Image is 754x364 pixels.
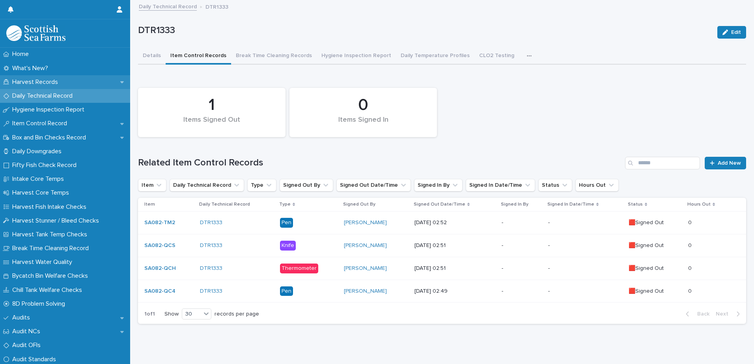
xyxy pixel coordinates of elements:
[9,314,36,321] p: Audits
[625,157,700,169] input: Search
[9,50,35,58] p: Home
[151,116,272,132] div: Items Signed Out
[138,179,166,191] button: Item
[200,288,222,295] a: DTR1333
[502,219,542,226] p: -
[474,48,519,65] button: CLO2 Testing
[9,162,83,169] p: Fifty Fish Check Record
[501,200,528,209] p: Signed In By
[414,219,495,226] p: [DATE] 02:52
[199,200,250,209] p: Daily Technical Record
[336,179,411,191] button: Signed Out Date/Time
[6,25,65,41] img: mMrefqRFQpe26GRNOUkG
[9,342,47,349] p: Audit OFIs
[138,48,166,65] button: Details
[247,179,276,191] button: Type
[151,95,272,115] div: 1
[575,179,619,191] button: Hours Out
[138,212,746,234] tr: SA082-TM2 DTR1333 Pen[PERSON_NAME] [DATE] 02:52--🟥Signed Out00
[716,311,733,317] span: Next
[9,245,95,252] p: Break Time Cleaning Record
[466,179,535,191] button: Signed In Date/Time
[138,305,161,324] p: 1 of 1
[628,200,643,209] p: Status
[138,257,746,280] tr: SA082-QCH DTR1333 Thermometer[PERSON_NAME] [DATE] 02:51--🟥Signed Out00
[231,48,317,65] button: Break Time Cleaning Records
[200,265,222,272] a: DTR1333
[9,356,62,363] p: Audit Standards
[144,219,175,226] a: SA082-TM2
[414,242,495,249] p: [DATE] 02:51
[344,288,387,295] a: [PERSON_NAME]
[280,264,318,273] div: Thermometer
[548,219,622,226] p: -
[9,286,88,294] p: Chill Tank Welfare Checks
[629,219,682,226] p: 🟥Signed Out
[138,25,711,36] p: DTR1333
[688,286,693,295] p: 0
[705,157,746,169] a: Add New
[502,288,542,295] p: -
[200,219,222,226] a: DTR1333
[215,311,259,318] p: records per page
[718,160,741,166] span: Add New
[280,218,293,228] div: Pen
[731,30,741,35] span: Edit
[9,134,92,141] p: Box and Bin Checks Record
[9,92,79,100] p: Daily Technical Record
[138,157,622,169] h1: Related Item Control Records
[205,2,228,11] p: DTR1333
[502,242,542,249] p: -
[138,234,746,257] tr: SA082-QCS DTR1333 Knife[PERSON_NAME] [DATE] 02:51--🟥Signed Out00
[9,231,93,238] p: Harvest Tank Temp Checks
[9,272,94,280] p: Bycatch Bin Welfare Checks
[317,48,396,65] button: Hygiene Inspection Report
[166,48,231,65] button: Item Control Records
[717,26,746,39] button: Edit
[303,95,424,115] div: 0
[629,288,682,295] p: 🟥Signed Out
[182,310,201,318] div: 30
[9,120,73,127] p: Item Control Record
[713,310,746,318] button: Next
[343,200,375,209] p: Signed Out By
[170,179,244,191] button: Daily Technical Record
[414,288,495,295] p: [DATE] 02:49
[144,288,175,295] a: SA082-QC4
[629,242,682,249] p: 🟥Signed Out
[9,217,105,225] p: Harvest Stunner / Bleed Checks
[344,265,387,272] a: [PERSON_NAME]
[9,328,47,335] p: Audit NCs
[688,264,693,272] p: 0
[144,200,155,209] p: Item
[502,265,542,272] p: -
[144,242,175,249] a: SA082-QCS
[538,179,572,191] button: Status
[692,311,709,317] span: Back
[548,265,622,272] p: -
[9,106,91,113] p: Hygiene Inspection Report
[414,200,465,209] p: Signed Out Date/Time
[200,242,222,249] a: DTR1333
[9,175,70,183] p: Intake Core Temps
[344,219,387,226] a: [PERSON_NAME]
[688,241,693,249] p: 0
[414,179,463,191] button: Signed In By
[9,148,68,155] p: Daily Downgrades
[9,300,71,308] p: 8D Problem Solving
[396,48,474,65] button: Daily Temperature Profiles
[9,203,93,211] p: Harvest Fish Intake Checks
[629,265,682,272] p: 🟥Signed Out
[688,218,693,226] p: 0
[280,241,296,251] div: Knife
[144,265,176,272] a: SA082-QCH
[9,78,64,86] p: Harvest Records
[679,310,713,318] button: Back
[9,65,54,72] p: What's New?
[303,116,424,132] div: Items Signed In
[548,242,622,249] p: -
[138,280,746,303] tr: SA082-QC4 DTR1333 Pen[PERSON_NAME] [DATE] 02:49--🟥Signed Out00
[9,258,78,266] p: Harvest Water Quality
[344,242,387,249] a: [PERSON_NAME]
